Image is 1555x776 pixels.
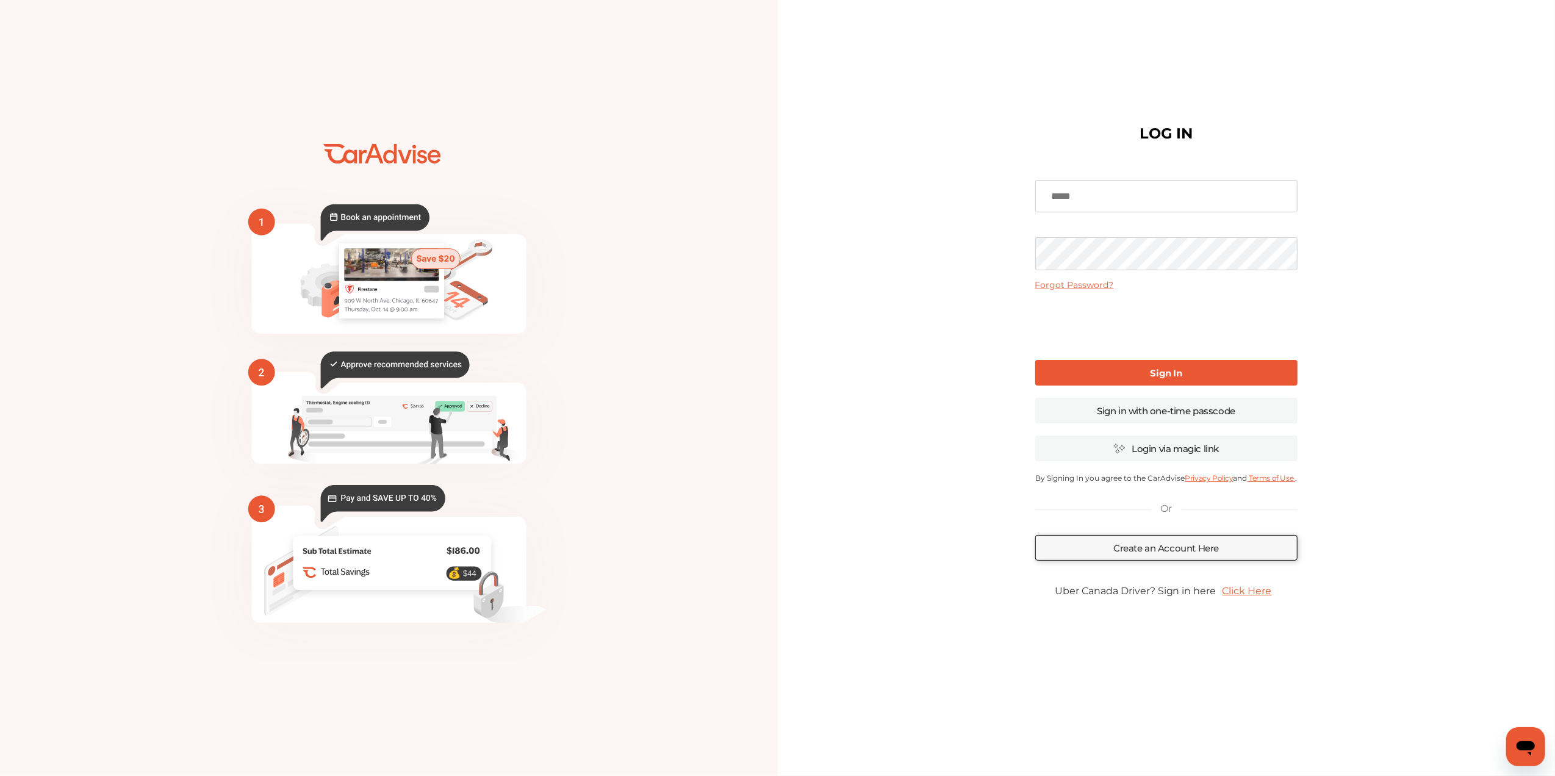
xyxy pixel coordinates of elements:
a: Sign In [1035,360,1298,386]
a: Login via magic link [1035,436,1298,461]
p: By Signing In you agree to the CarAdvise and . [1035,473,1298,483]
a: Sign in with one-time passcode [1035,398,1298,423]
img: magic_icon.32c66aac.svg [1113,443,1126,454]
p: Or [1161,502,1172,516]
a: Create an Account Here [1035,535,1298,561]
text: 💰 [448,567,461,580]
iframe: Button to launch messaging window [1506,727,1545,766]
span: Uber Canada Driver? Sign in here [1055,585,1216,597]
a: Click Here [1216,579,1278,603]
b: Sign In [1151,367,1182,379]
a: Forgot Password? [1035,279,1114,290]
h1: LOG IN [1140,128,1193,140]
a: Terms of Use [1248,473,1295,483]
a: Privacy Policy [1185,473,1233,483]
iframe: reCAPTCHA [1074,300,1259,348]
